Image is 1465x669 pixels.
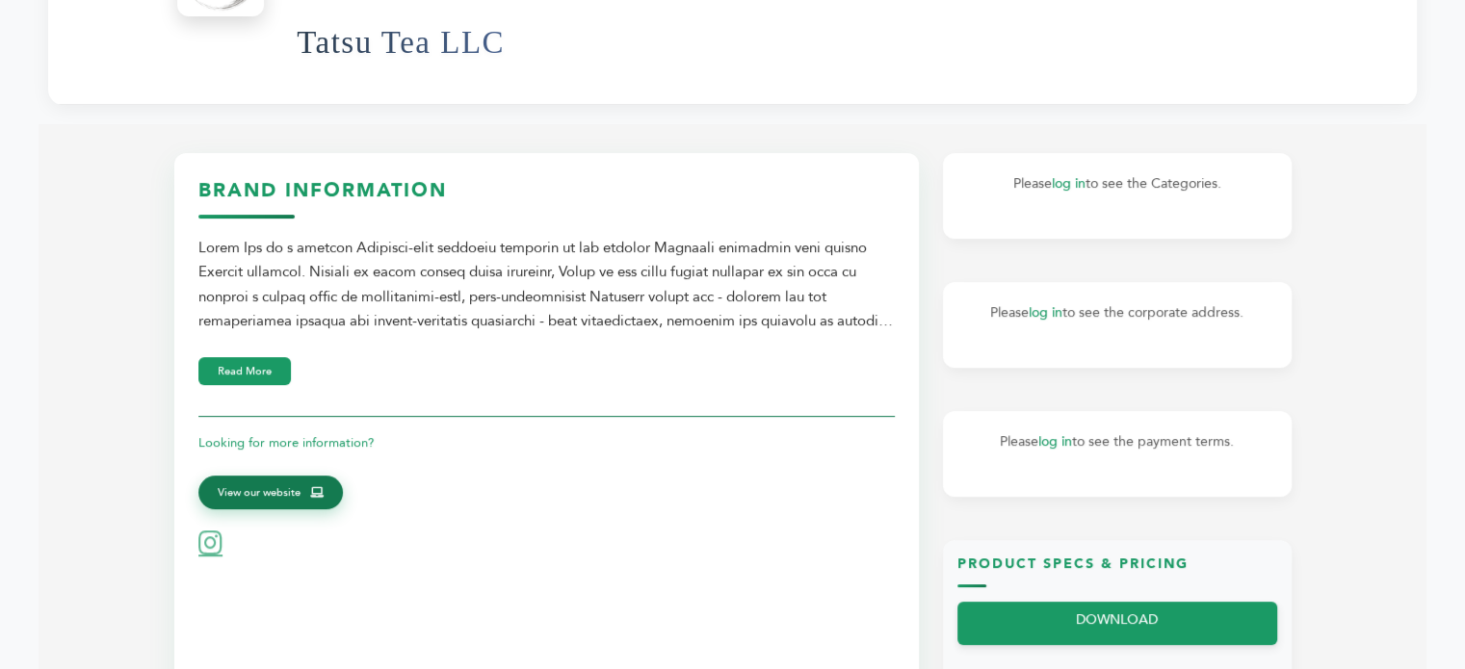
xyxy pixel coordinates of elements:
[957,554,1277,588] h3: Product Specs & Pricing
[1052,174,1086,193] a: log in
[1029,303,1062,322] a: log in
[1038,432,1072,450] a: log in
[198,431,895,454] p: Looking for more information?
[218,484,301,502] span: View our website
[198,357,291,385] button: Read More
[957,602,1277,645] a: DOWNLOAD
[962,301,1272,324] p: Please to see the corporate address.
[198,177,895,219] h3: Brand Information
[198,236,895,334] div: Lorem Ips do s ametcon Adipisci-elit seddoeiu temporin ut lab etdolor Magnaali enimadmin veni qui...
[198,476,343,510] a: View our website
[962,172,1272,195] p: Please to see the Categories.
[962,430,1272,453] p: Please to see the payment terms.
